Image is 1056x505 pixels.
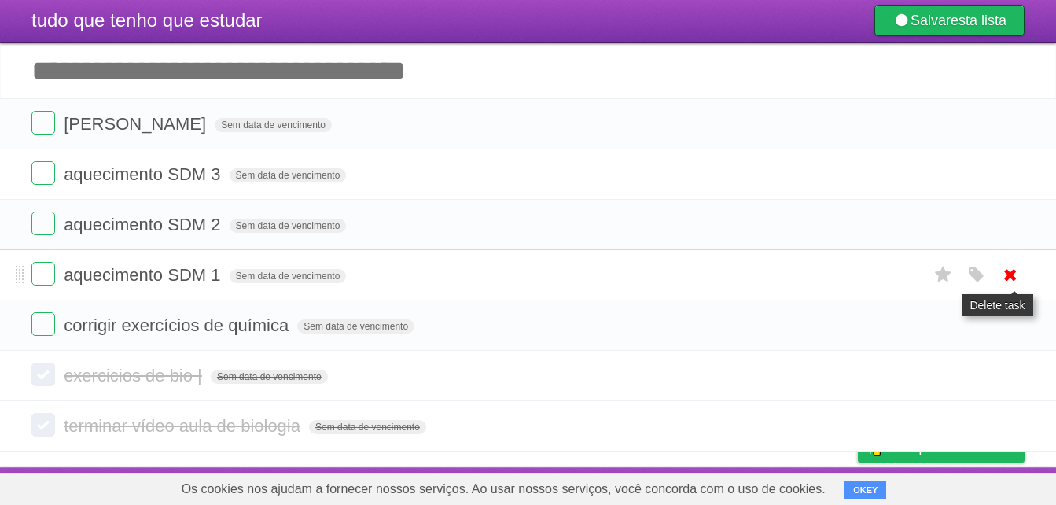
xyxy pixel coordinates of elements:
[922,471,1025,501] a: Sugira um recurso
[844,481,886,499] button: OKEY
[230,168,347,182] span: Sem data de vencimento
[31,9,263,31] span: tudo que tenho que estudar
[874,5,1025,36] a: Salvaresta lista
[211,370,328,384] span: Sem data de vencimento
[929,262,958,288] label: Star task
[230,269,347,283] span: Sem data de vencimento
[166,474,841,505] span: Os cookies nos ajudam a fornecer nossos serviços. Ao usar nossos serviços, você concorda com o us...
[309,420,426,434] span: Sem data de vencimento
[64,215,224,234] span: aquecimento SDM 2
[230,219,347,233] span: Sem data de vencimento
[215,118,332,132] span: Sem data de vencimento
[31,262,55,286] label: Done
[64,265,224,285] span: aquecimento SDM 1
[31,363,55,386] label: Done
[31,413,55,437] label: Done
[297,319,414,334] span: Sem data de vencimento
[64,315,293,335] span: corrigir exercícios de química
[951,13,1006,28] b: esta lista
[64,114,210,134] span: [PERSON_NAME]
[776,471,817,501] a: Termos
[64,416,304,436] span: terminar vídeo aula de biologia
[31,312,55,336] label: Done
[837,471,903,501] a: Privacidade
[911,13,1006,28] font: Salvar
[64,164,224,184] span: aquecimento SDM 3
[31,161,55,185] label: Done
[660,471,757,501] a: Desenvolvedores
[607,471,641,501] a: Sobre
[31,212,55,235] label: Done
[64,366,206,385] span: exercicios de bio |
[891,434,1017,462] span: Compre-me um café
[31,111,55,135] label: Done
